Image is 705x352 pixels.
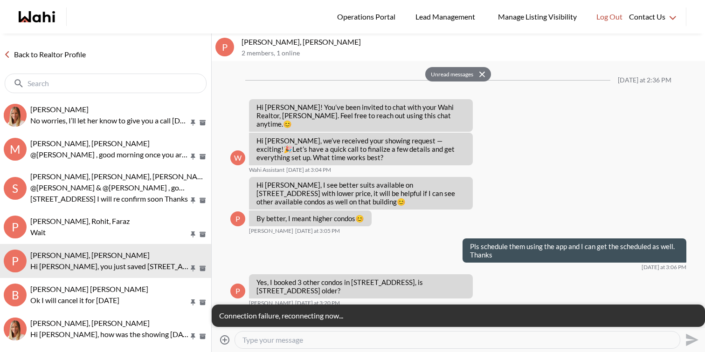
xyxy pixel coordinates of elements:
p: Ok I will cancel it for [DATE] [30,295,189,306]
span: Manage Listing Visibility [495,11,580,23]
p: @[PERSON_NAME] & @[PERSON_NAME] , good morning this is [PERSON_NAME] here I got your showing requ... [30,182,189,193]
span: [PERSON_NAME], [PERSON_NAME], [PERSON_NAME] [30,172,211,181]
button: Pin [189,119,197,127]
span: Log Out [596,11,622,23]
span: [PERSON_NAME] [30,105,89,114]
time: 2025-08-17T19:05:31.870Z [295,227,340,235]
p: Hi [PERSON_NAME], you just saved [STREET_ADDRESS]. Would you like to book a showing or receive mo... [30,261,189,272]
span: Wahi Assistant [249,166,284,174]
span: [PERSON_NAME], Rohit, Faraz [30,217,130,225]
p: [PERSON_NAME], [PERSON_NAME] [242,37,701,47]
div: P [215,38,234,56]
span: [PERSON_NAME] [249,227,293,235]
button: Archive [198,264,207,272]
time: 2025-08-17T19:04:03.593Z [286,166,331,174]
div: M [4,138,27,161]
div: W [230,150,245,165]
div: S [4,177,27,200]
div: [DATE] at 2:36 PM [618,76,671,84]
button: Archive [198,298,207,306]
p: Hi [PERSON_NAME]! You’ve been invited to chat with your Wahi Realtor, [PERSON_NAME]. Feel free to... [256,103,465,128]
a: Wahi homepage [19,11,55,22]
p: 2 members , 1 online [242,49,701,57]
div: P [4,216,27,238]
textarea: Type your message [242,335,672,345]
button: Pin [189,298,197,306]
div: P [4,250,27,272]
div: b [4,284,27,306]
span: 🎉 [283,145,292,153]
time: 2025-08-17T19:06:24.742Z [642,264,686,271]
img: S [4,318,27,340]
button: Archive [198,153,207,161]
button: Pin [189,230,197,238]
div: P [230,284,245,298]
p: Hi [PERSON_NAME], we’ve received your showing request —exciting! Let’s have a quick call to final... [256,136,465,162]
p: Wait [30,227,189,238]
p: No worries, I’ll let her know to give you a call [DATE] so you can get the information you need t... [30,115,189,126]
button: Send [680,329,701,350]
input: Search [28,79,186,88]
span: Operations Portal [337,11,399,23]
button: Archive [198,230,207,238]
span: 😊 [397,197,406,206]
p: Yes, I booked 3 other condos in [STREET_ADDRESS], is [STREET_ADDRESS] older? [256,278,465,295]
button: Archive [198,332,207,340]
div: Tadia Hines, Michelle [4,104,27,127]
span: [PERSON_NAME] [PERSON_NAME] [30,284,148,293]
time: 2025-08-17T19:20:10.739Z [295,299,340,307]
p: By better, I meant higher condos [256,214,364,223]
div: Saeid Kanani, Michelle [4,318,27,340]
span: 😊 [283,120,292,128]
span: 😊 [355,214,364,223]
p: @[PERSON_NAME] , good morning once you arrive please meet me in the lobby .. thanks [30,149,189,160]
p: Hi [PERSON_NAME], I see better suits available on [STREET_ADDRESS] with lower price, it will be h... [256,181,465,206]
button: Pin [189,196,197,204]
div: P [230,211,245,226]
button: Archive [198,196,207,204]
span: [PERSON_NAME], [PERSON_NAME] [30,139,150,148]
span: [PERSON_NAME] [249,299,293,307]
span: Lead Management [415,11,478,23]
div: Connection failure, reconnecting now... [212,305,705,327]
button: Pin [189,264,197,272]
span: [PERSON_NAME], [PERSON_NAME] [30,318,150,327]
button: Pin [189,153,197,161]
p: Pls schedule them using the app and I can get the scheduled as well. Thanks [470,242,679,259]
button: Archive [198,119,207,127]
li: [STREET_ADDRESS] I will re confirm soon Thanks [30,193,207,204]
button: Unread messages [425,67,476,82]
img: T [4,104,27,127]
span: [PERSON_NAME], [PERSON_NAME] [30,250,150,259]
p: Hi [PERSON_NAME], how was the showing [DATE]? Let me know if you have any questions or need anyth... [30,329,189,340]
button: Pin [189,332,197,340]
